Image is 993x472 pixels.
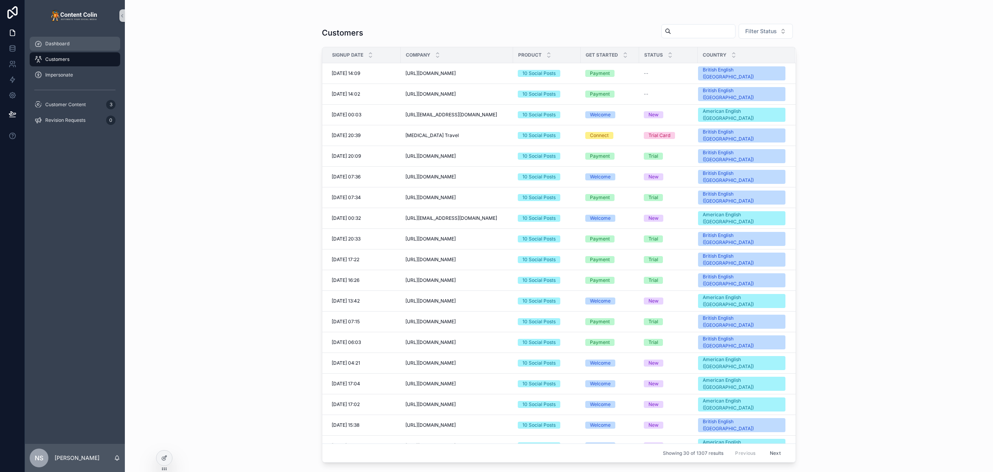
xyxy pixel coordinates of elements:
span: [DATE] 11:49 [332,443,359,449]
div: New [648,173,659,180]
div: British English ([GEOGRAPHIC_DATA]) [703,87,781,101]
span: [URL][EMAIL_ADDRESS][DOMAIN_NAME] [405,215,497,221]
div: 0 [106,116,115,125]
span: Company [406,52,430,58]
div: Trial [648,318,658,325]
span: [DATE] 20:33 [332,236,361,242]
div: 10 Social Posts [522,318,556,325]
span: [DATE] 15:38 [332,422,359,428]
span: Customers [45,56,69,62]
div: New [648,215,659,222]
span: [URL][EMAIL_ADDRESS][DOMAIN_NAME] [405,112,497,118]
div: Trial [648,277,658,284]
div: British English ([GEOGRAPHIC_DATA]) [703,66,781,80]
div: 10 Social Posts [522,360,556,367]
span: [URL][DOMAIN_NAME] [405,277,456,283]
span: [URL][DOMAIN_NAME] [405,91,456,97]
a: Impersonate [30,68,120,82]
div: Payment [590,153,610,160]
div: Welcome [590,380,611,387]
div: New [648,297,659,305]
div: Welcome [590,173,611,180]
span: [DATE] 17:22 [332,256,359,263]
div: Payment [590,235,610,242]
div: Trial [648,194,658,201]
span: [DATE] 07:34 [332,194,361,201]
div: 10 Social Posts [522,256,556,263]
div: New [648,401,659,408]
div: Welcome [590,215,611,222]
div: Welcome [590,111,611,118]
span: [DATE] 13:42 [332,298,360,304]
p: [PERSON_NAME] [55,454,99,462]
div: 10 Social Posts [522,442,556,449]
div: British English ([GEOGRAPHIC_DATA]) [703,149,781,163]
div: American English ([GEOGRAPHIC_DATA]) [703,294,781,308]
span: -- [644,91,648,97]
span: Country [703,52,727,58]
div: scrollable content [25,31,125,137]
div: British English ([GEOGRAPHIC_DATA]) [703,253,781,267]
span: -- [644,70,648,77]
span: [URL][DOMAIN_NAME] [405,298,456,304]
div: 3 [106,100,115,109]
span: [DATE] 17:02 [332,401,360,408]
a: Customers [30,52,120,66]
div: Trial [648,235,658,242]
div: British English ([GEOGRAPHIC_DATA]) [703,232,781,246]
span: [DATE] 20:39 [332,132,361,139]
div: Payment [590,91,610,98]
span: NS [35,453,43,463]
span: [DATE] 07:36 [332,174,361,180]
div: British English ([GEOGRAPHIC_DATA]) [703,128,781,142]
span: [DATE] 16:26 [332,277,359,283]
div: American English ([GEOGRAPHIC_DATA]) [703,356,781,370]
div: British English ([GEOGRAPHIC_DATA]) [703,335,781,349]
div: Welcome [590,297,611,305]
a: Customer Content3 [30,98,120,112]
span: [URL][DOMAIN_NAME] [405,381,456,387]
div: 10 Social Posts [522,173,556,180]
div: Welcome [590,401,611,408]
div: New [648,360,659,367]
div: 10 Social Posts [522,153,556,160]
span: [DATE] 14:09 [332,70,360,77]
div: 10 Social Posts [522,70,556,77]
div: Payment [590,318,610,325]
div: Welcome [590,442,611,449]
div: 10 Social Posts [522,401,556,408]
span: [DATE] 17:04 [332,381,360,387]
div: Payment [590,194,610,201]
div: Payment [590,256,610,263]
div: Trial [648,256,658,263]
div: British English ([GEOGRAPHIC_DATA]) [703,170,781,184]
span: [URL][DOMAIN_NAME] [405,153,456,159]
a: Revision Requests0 [30,113,120,127]
span: [DATE] 00:32 [332,215,361,221]
div: 10 Social Posts [522,235,556,242]
span: [URL][DOMAIN_NAME] [405,422,456,428]
div: 10 Social Posts [522,132,556,139]
span: Get Started [586,52,618,58]
div: Connect [590,132,609,139]
div: New [648,111,659,118]
span: Revision Requests [45,117,85,123]
div: 10 Social Posts [522,215,556,222]
a: Dashboard [30,37,120,51]
span: [URL][DOMAIN_NAME] [405,339,456,346]
span: Product [518,52,542,58]
div: American English ([GEOGRAPHIC_DATA]) [703,397,781,411]
div: 10 Social Posts [522,422,556,429]
div: British English ([GEOGRAPHIC_DATA]) [703,191,781,205]
span: [URL][DOMAIN_NAME] [405,401,456,408]
span: [DATE] 00:03 [332,112,361,118]
span: [DATE] 04:21 [332,360,360,366]
span: Dashboard [45,41,69,47]
span: Impersonate [45,72,73,78]
div: American English ([GEOGRAPHIC_DATA]) [703,377,781,391]
div: Trial [648,153,658,160]
img: App logo [51,9,99,22]
span: [URL][DOMAIN_NAME] [405,443,456,449]
button: Next [764,447,786,459]
div: American English ([GEOGRAPHIC_DATA]) [703,439,781,453]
